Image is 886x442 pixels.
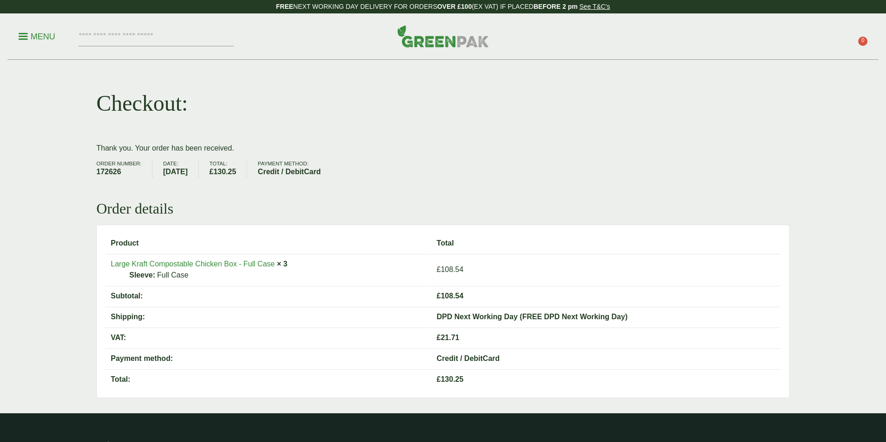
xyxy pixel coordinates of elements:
[209,168,214,176] span: £
[431,348,781,368] td: Credit / DebitCard
[431,234,781,253] th: Total
[437,334,441,341] span: £
[209,168,236,176] bdi: 130.25
[96,200,790,217] h2: Order details
[258,166,321,177] strong: Credit / DebitCard
[163,166,188,177] strong: [DATE]
[209,161,247,177] li: Total:
[105,369,430,389] th: Total:
[129,270,155,281] strong: Sleeve:
[105,328,430,347] th: VAT:
[96,166,141,177] strong: 172626
[858,37,867,46] span: 0
[19,31,55,40] a: Menu
[437,265,441,273] span: £
[437,292,441,300] span: £
[105,348,430,368] th: Payment method:
[437,334,459,341] span: 21.71
[19,31,55,42] p: Menu
[579,3,610,10] a: See T&C's
[437,292,463,300] span: 108.54
[111,260,275,268] a: Large Kraft Compostable Chicken Box - Full Case
[437,265,463,273] bdi: 108.54
[437,375,463,383] span: 130.25
[96,90,188,117] h1: Checkout:
[533,3,577,10] strong: BEFORE 2 pm
[163,161,199,177] li: Date:
[258,161,331,177] li: Payment method:
[277,260,287,268] strong: × 3
[129,270,424,281] p: Full Case
[437,3,472,10] strong: OVER £100
[105,307,430,327] th: Shipping:
[105,234,430,253] th: Product
[437,375,441,383] span: £
[397,25,489,47] img: GreenPak Supplies
[105,286,430,306] th: Subtotal:
[96,161,152,177] li: Order number:
[276,3,293,10] strong: FREE
[431,307,781,327] td: DPD Next Working Day (FREE DPD Next Working Day)
[96,143,790,154] p: Thank you. Your order has been received.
